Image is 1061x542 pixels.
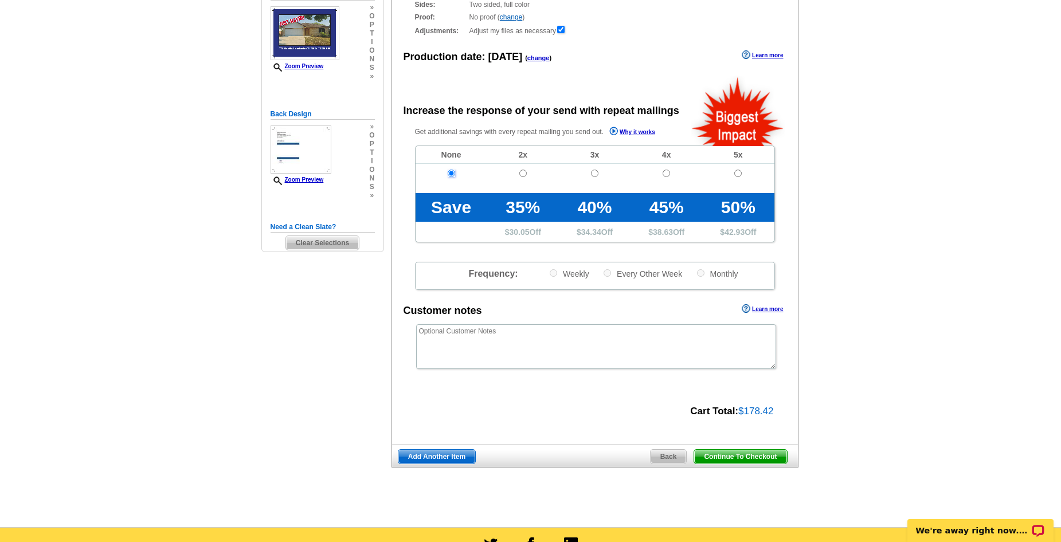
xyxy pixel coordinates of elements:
span: » [369,123,374,131]
span: 30.05 [510,227,530,237]
span: o [369,12,374,21]
span: i [369,38,374,46]
strong: Adjustments: [415,26,466,36]
td: 5x [702,146,774,164]
iframe: LiveChat chat widget [900,506,1061,542]
span: s [369,64,374,72]
span: p [369,21,374,29]
input: Weekly [550,269,557,277]
td: $ Off [559,222,631,242]
td: $ Off [702,222,774,242]
span: 34.34 [581,227,601,237]
a: Zoom Preview [271,176,324,183]
span: » [369,191,374,200]
a: Why it works [609,127,655,139]
label: Monthly [696,268,738,279]
span: p [369,140,374,148]
a: Zoom Preview [271,63,324,69]
h5: Back Design [271,109,375,120]
td: $ Off [487,222,559,242]
input: Every Other Week [604,269,611,277]
span: t [369,148,374,157]
td: 35% [487,193,559,222]
h5: Need a Clean Slate? [271,222,375,233]
span: Back [651,450,687,464]
span: ( ) [525,54,551,61]
a: change [527,54,550,61]
img: small-thumb.jpg [271,125,331,174]
td: 4x [631,146,702,164]
span: n [369,174,374,183]
a: change [500,13,522,21]
label: Every Other Week [602,268,682,279]
a: Back [650,449,687,464]
span: 38.63 [653,227,673,237]
span: » [369,72,374,81]
div: Adjust my files as necessary [415,25,775,36]
input: Monthly [697,269,704,277]
span: o [369,131,374,140]
td: 40% [559,193,631,222]
span: Continue To Checkout [694,450,786,464]
span: n [369,55,374,64]
span: s [369,183,374,191]
div: Production date: [404,49,552,65]
img: small-thumb.jpg [271,6,339,60]
span: o [369,166,374,174]
span: Frequency: [468,269,518,278]
td: 45% [631,193,702,222]
span: Add Another Item [398,450,475,464]
div: Increase the response of your send with repeat mailings [404,103,679,119]
td: 3x [559,146,631,164]
span: Clear Selections [286,236,359,250]
strong: Proof: [415,12,466,22]
span: » [369,3,374,12]
td: $ Off [631,222,702,242]
td: 50% [702,193,774,222]
span: i [369,157,374,166]
strong: Cart Total: [690,406,738,417]
span: t [369,29,374,38]
td: Save [416,193,487,222]
a: Learn more [742,304,783,313]
a: Add Another Item [398,449,476,464]
img: biggestImpact.png [691,76,785,146]
td: None [416,146,487,164]
span: 42.93 [725,227,745,237]
label: Weekly [549,268,589,279]
p: Get additional savings with every repeat mailing you send out. [415,125,680,139]
div: Customer notes [404,303,482,319]
span: $178.42 [738,406,773,417]
a: Learn more [742,50,783,60]
span: o [369,46,374,55]
td: 2x [487,146,559,164]
span: [DATE] [488,51,523,62]
div: No proof ( ) [415,12,775,22]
